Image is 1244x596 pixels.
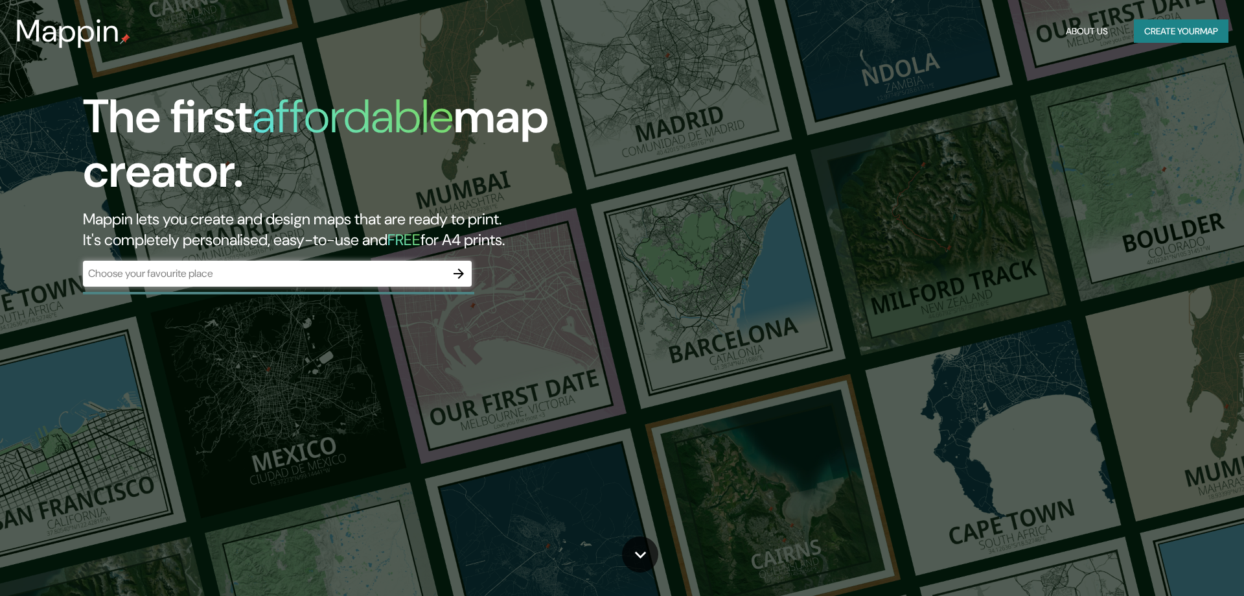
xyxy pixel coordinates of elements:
[387,230,420,250] h5: FREE
[83,89,705,209] h1: The first map creator.
[83,266,446,281] input: Choose your favourite place
[83,209,705,250] h2: Mappin lets you create and design maps that are ready to print. It's completely personalised, eas...
[1134,19,1228,43] button: Create yourmap
[16,13,120,49] h3: Mappin
[120,34,130,44] img: mappin-pin
[1061,19,1113,43] button: About Us
[252,86,454,147] h1: affordable
[1129,545,1230,582] iframe: Help widget launcher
